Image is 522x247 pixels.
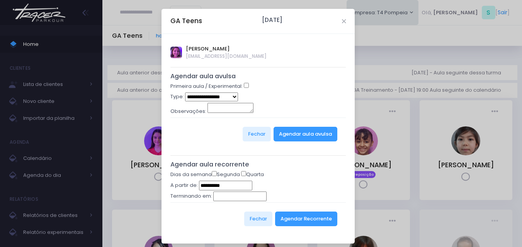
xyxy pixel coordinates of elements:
label: Primeira aula / Experimental: [170,82,243,90]
input: Segunda [212,171,217,176]
h5: Agendar aula recorrente [170,161,346,168]
h5: GA Teens [170,16,202,26]
h5: Agendar aula avulsa [170,72,346,80]
label: Observações: [170,108,206,115]
label: Quarta [241,171,264,178]
label: Type: [170,93,184,101]
span: [PERSON_NAME] [186,45,267,53]
label: Terminando em: [170,192,212,200]
button: Fechar [244,212,272,226]
button: Fechar [243,127,271,141]
span: [EMAIL_ADDRESS][DOMAIN_NAME] [186,53,267,60]
label: A partir de: [170,181,198,189]
button: Close [342,19,346,23]
label: Segunda [212,171,240,178]
form: Dias da semana [170,171,346,235]
h6: [DATE] [262,17,282,24]
input: Quarta [241,171,246,176]
button: Agendar Recorrente [275,212,337,226]
button: Agendar aula avulsa [274,127,337,141]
